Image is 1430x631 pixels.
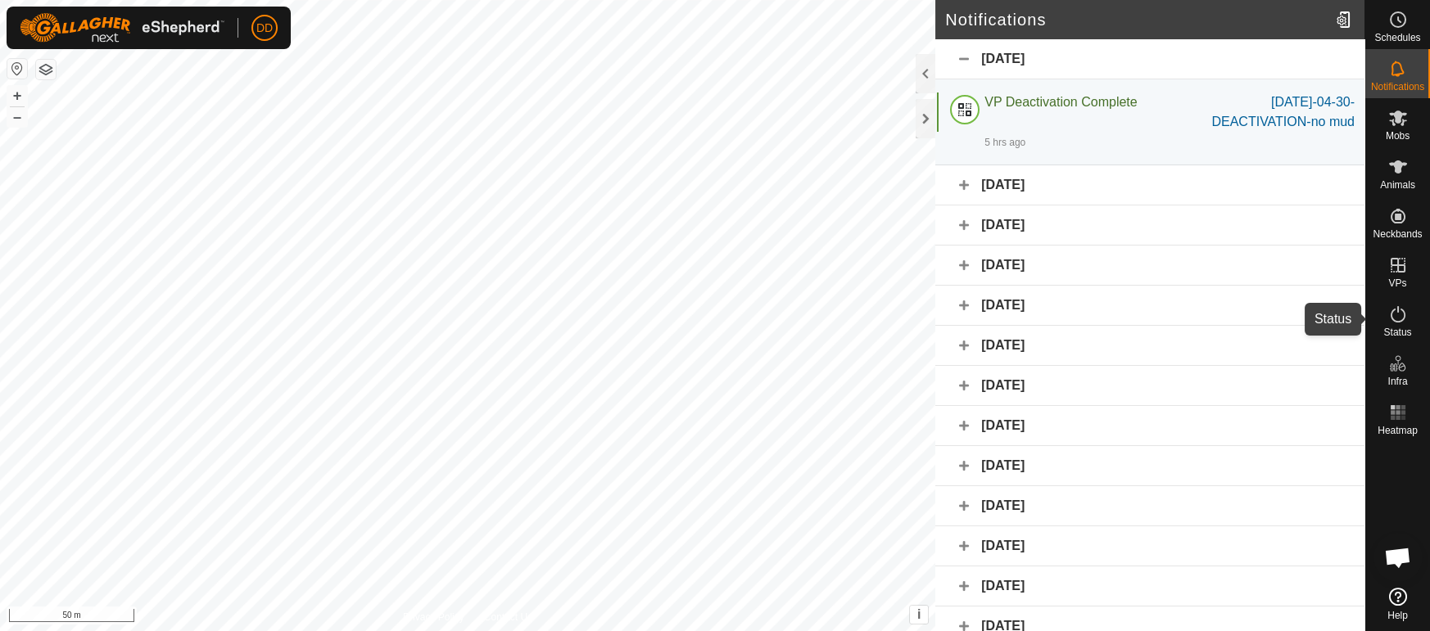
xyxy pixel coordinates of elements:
[935,165,1364,205] div: [DATE]
[7,107,27,127] button: –
[935,246,1364,286] div: [DATE]
[935,205,1364,246] div: [DATE]
[935,566,1364,606] div: [DATE]
[935,286,1364,326] div: [DATE]
[1373,229,1422,239] span: Neckbands
[917,607,921,621] span: i
[1378,426,1418,435] span: Heatmap
[1380,180,1415,190] span: Animals
[484,610,532,624] a: Contact Us
[935,446,1364,486] div: [DATE]
[935,39,1364,79] div: [DATE]
[1371,82,1424,92] span: Notifications
[1206,92,1355,132] div: [DATE]-04-30-DEACTIVATION-no mud
[1386,131,1410,141] span: Mobs
[403,610,464,624] a: Privacy Policy
[1388,278,1406,288] span: VPs
[1387,376,1407,386] span: Infra
[935,486,1364,526] div: [DATE]
[20,13,224,43] img: Gallagher Logo
[935,366,1364,406] div: [DATE]
[7,59,27,79] button: Reset Map
[1373,533,1423,582] div: Open chat
[1387,611,1408,620] span: Help
[935,406,1364,446] div: [DATE]
[910,606,928,624] button: i
[984,95,1137,109] span: VP Deactivation Complete
[1383,327,1411,337] span: Status
[1374,33,1420,43] span: Schedules
[1365,581,1430,627] a: Help
[945,10,1329,29] h2: Notifications
[984,135,1025,150] div: 5 hrs ago
[7,86,27,106] button: +
[935,526,1364,566] div: [DATE]
[36,60,56,79] button: Map Layers
[935,326,1364,366] div: [DATE]
[256,20,273,37] span: DD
